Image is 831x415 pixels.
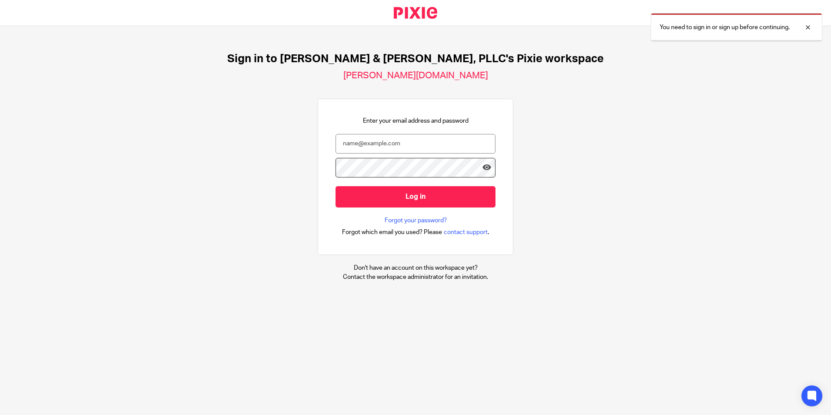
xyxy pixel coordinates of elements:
input: name@example.com [336,134,495,154]
span: contact support [444,228,488,237]
h2: [PERSON_NAME][DOMAIN_NAME] [343,70,488,81]
p: Contact the workspace administrator for an invitation. [343,273,488,281]
span: Forgot which email you used? Please [342,228,442,237]
div: . [342,227,489,237]
p: Don't have an account on this workspace yet? [343,264,488,272]
p: You need to sign in or sign up before continuing. [660,23,790,32]
a: Forgot your password? [385,216,447,225]
input: Log in [336,186,495,207]
h1: Sign in to [PERSON_NAME] & [PERSON_NAME], PLLC's Pixie workspace [227,52,604,66]
p: Enter your email address and password [363,117,469,125]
